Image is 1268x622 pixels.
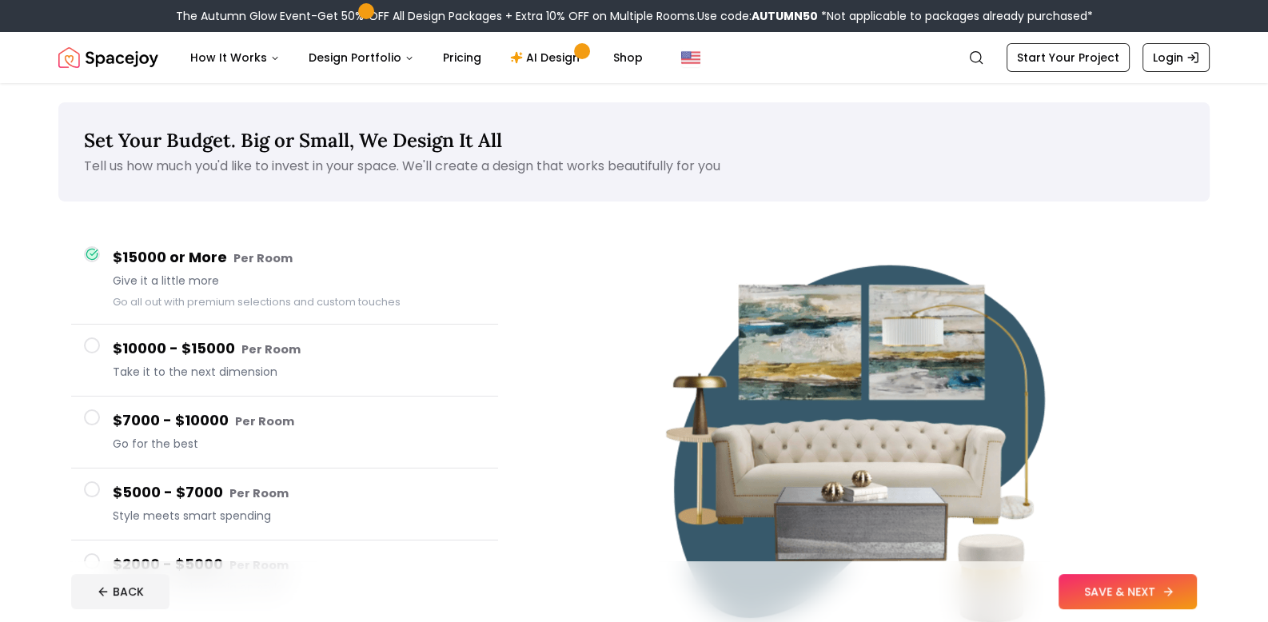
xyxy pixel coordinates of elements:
[681,48,700,67] img: United States
[71,325,498,397] button: $10000 - $15000 Per RoomTake it to the next dimension
[84,157,1184,176] p: Tell us how much you'd like to invest in your space. We'll create a design that works beautifully...
[71,233,498,325] button: $15000 or More Per RoomGive it a little moreGo all out with premium selections and custom touches
[497,42,597,74] a: AI Design
[113,508,485,524] span: Style meets smart spending
[818,8,1093,24] span: *Not applicable to packages already purchased*
[58,42,158,74] a: Spacejoy
[71,574,169,609] button: BACK
[113,273,485,289] span: Give it a little more
[235,413,294,429] small: Per Room
[71,540,498,612] button: $2000 - $5000 Per RoomSmall on numbers, big on style
[84,128,502,153] span: Set Your Budget. Big or Small, We Design It All
[113,481,485,504] h4: $5000 - $7000
[1142,43,1210,72] a: Login
[229,485,289,501] small: Per Room
[113,553,485,576] h4: $2000 - $5000
[113,246,485,269] h4: $15000 or More
[176,8,1093,24] div: The Autumn Glow Event-Get 50% OFF All Design Packages + Extra 10% OFF on Multiple Rooms.
[113,295,401,309] small: Go all out with premium selections and custom touches
[177,42,293,74] button: How It Works
[113,409,485,433] h4: $7000 - $10000
[113,337,485,361] h4: $10000 - $15000
[177,42,656,74] nav: Main
[71,397,498,468] button: $7000 - $10000 Per RoomGo for the best
[58,42,158,74] img: Spacejoy Logo
[296,42,427,74] button: Design Portfolio
[113,436,485,452] span: Go for the best
[1007,43,1130,72] a: Start Your Project
[58,32,1210,83] nav: Global
[71,468,498,540] button: $5000 - $7000 Per RoomStyle meets smart spending
[113,364,485,380] span: Take it to the next dimension
[241,341,301,357] small: Per Room
[229,557,289,573] small: Per Room
[697,8,818,24] span: Use code:
[1059,574,1197,609] button: SAVE & NEXT
[600,42,656,74] a: Shop
[430,42,494,74] a: Pricing
[752,8,818,24] b: AUTUMN50
[233,250,293,266] small: Per Room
